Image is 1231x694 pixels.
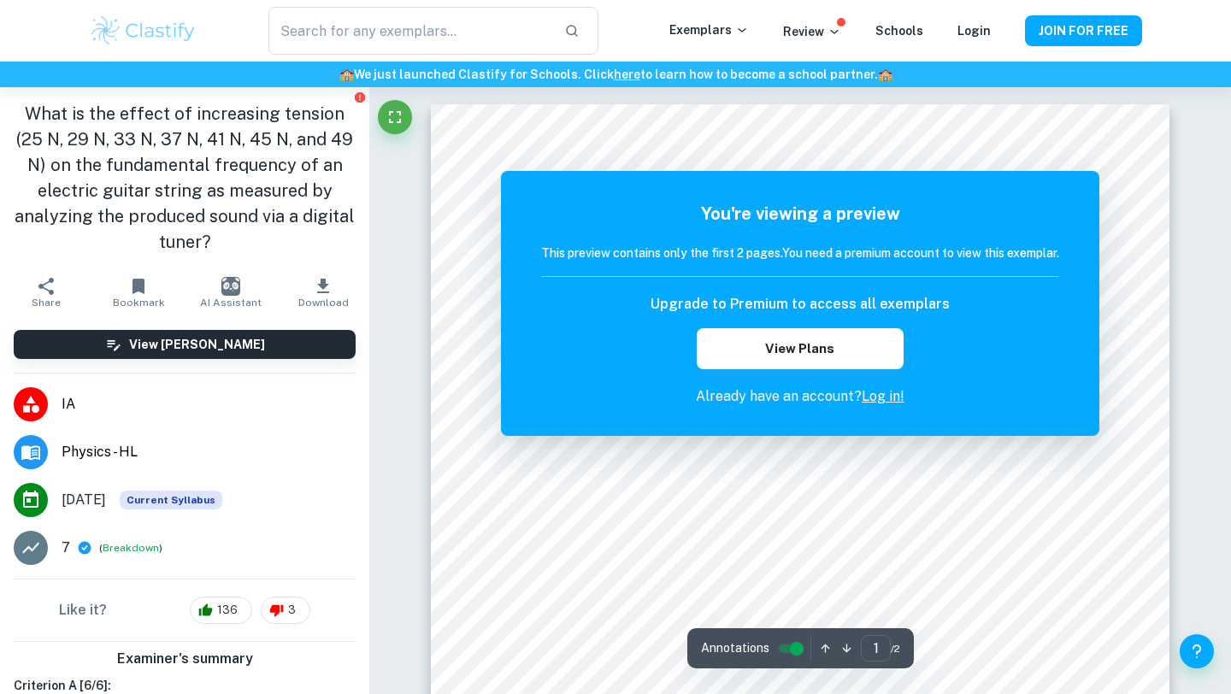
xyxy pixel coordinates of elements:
span: / 2 [891,641,900,656]
span: [DATE] [62,490,106,510]
p: Exemplars [669,21,749,39]
button: Download [277,268,369,316]
span: 136 [208,602,247,619]
button: AI Assistant [185,268,277,316]
span: AI Assistant [200,297,262,309]
span: 🏫 [878,68,892,81]
p: 7 [62,538,70,558]
div: This exemplar is based on the current syllabus. Feel free to refer to it for inspiration/ideas wh... [120,491,222,509]
h6: Like it? [59,600,107,620]
a: Schools [875,24,923,38]
h6: Examiner's summary [7,649,362,669]
p: Already have an account? [541,386,1059,407]
span: Physics - HL [62,442,356,462]
button: Fullscreen [378,100,412,134]
span: IA [62,394,356,415]
span: ( ) [99,540,162,556]
button: Report issue [353,91,366,103]
img: AI Assistant [221,277,240,296]
button: Bookmark [92,268,185,316]
span: 3 [279,602,305,619]
span: Bookmark [113,297,165,309]
a: Login [957,24,991,38]
p: Review [783,22,841,41]
span: Share [32,297,61,309]
button: View Plans [697,328,904,369]
div: 3 [261,597,310,624]
span: Current Syllabus [120,491,222,509]
h6: This preview contains only the first 2 pages. You need a premium account to view this exemplar. [541,244,1059,262]
div: 136 [190,597,252,624]
h6: Upgrade to Premium to access all exemplars [651,294,950,315]
a: here [614,68,640,81]
button: Breakdown [103,540,159,556]
img: Clastify logo [89,14,197,48]
button: View [PERSON_NAME] [14,330,356,359]
span: Download [298,297,349,309]
h5: You're viewing a preview [541,201,1059,226]
h1: What is the effect of increasing tension (25 N, 29 N, 33 N, 37 N, 41 N, 45 N, and 49 N) on the fu... [14,101,356,255]
span: Annotations [701,639,769,657]
input: Search for any exemplars... [268,7,551,55]
button: JOIN FOR FREE [1025,15,1142,46]
a: Log in! [862,388,904,404]
button: Help and Feedback [1180,634,1214,668]
span: 🏫 [339,68,354,81]
h6: We just launched Clastify for Schools. Click to learn how to become a school partner. [3,65,1228,84]
h6: View [PERSON_NAME] [129,335,265,354]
